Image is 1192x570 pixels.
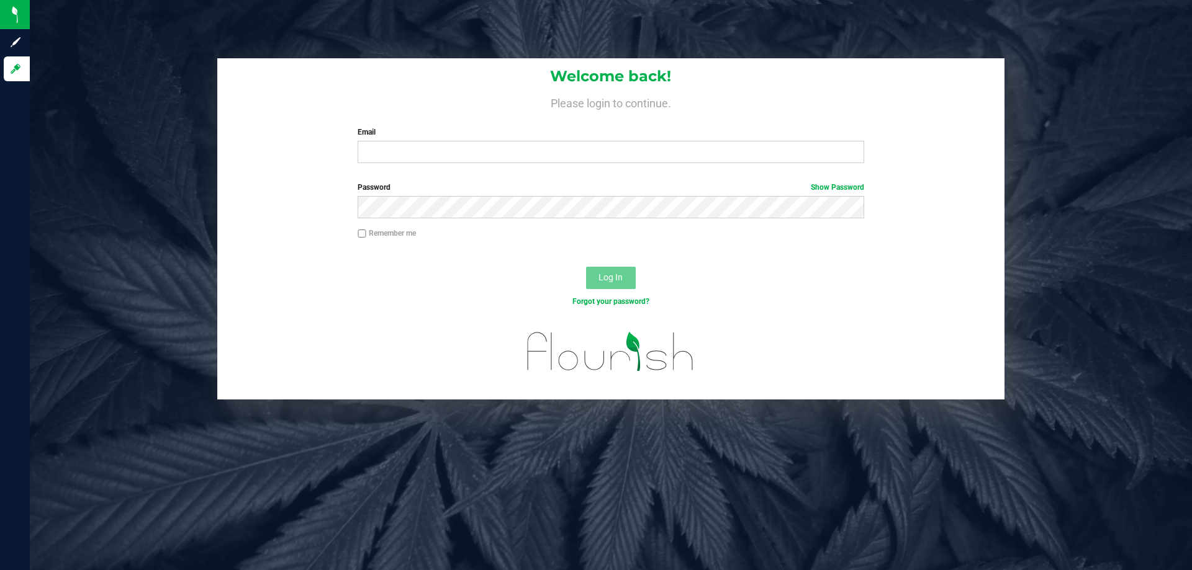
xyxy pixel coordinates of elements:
[358,127,864,138] label: Email
[9,63,22,75] inline-svg: Log in
[217,68,1005,84] h1: Welcome back!
[9,36,22,48] inline-svg: Sign up
[811,183,864,192] a: Show Password
[598,272,623,282] span: Log In
[217,94,1005,109] h4: Please login to continue.
[586,267,636,289] button: Log In
[358,183,391,192] span: Password
[572,297,649,306] a: Forgot your password?
[358,228,416,239] label: Remember me
[512,320,709,383] img: flourish_logo.svg
[358,229,366,238] input: Remember me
